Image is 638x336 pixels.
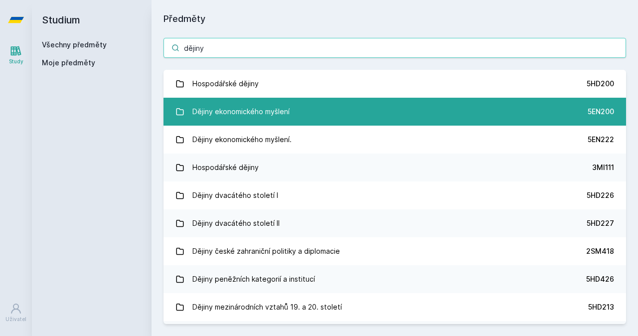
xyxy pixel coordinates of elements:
[163,237,626,265] a: Dějiny české zahraniční politiky a diplomacie 2SM418
[2,40,30,70] a: Study
[587,79,614,89] div: 5HD200
[42,40,107,49] a: Všechny předměty
[192,269,315,289] div: Dějiny peněžních kategorií a institucí
[192,185,278,205] div: Dějiny dvacátého století I
[163,38,626,58] input: Název nebo ident předmětu…
[163,98,626,126] a: Dějiny ekonomického myšlení 5EN200
[9,58,23,65] div: Study
[163,209,626,237] a: Dějiny dvacátého století II 5HD227
[587,190,614,200] div: 5HD226
[192,297,342,317] div: Dějiny mezinárodních vztahů 19. a 20. století
[588,135,614,145] div: 5EN222
[163,70,626,98] a: Hospodářské dějiny 5HD200
[2,298,30,328] a: Uživatel
[588,107,614,117] div: 5EN200
[42,58,95,68] span: Moje předměty
[192,74,259,94] div: Hospodářské dějiny
[192,130,292,150] div: Dějiny ekonomického myšlení.
[586,246,614,256] div: 2SM418
[163,154,626,181] a: Hospodářské dějiny 3MI111
[588,302,614,312] div: 5HD213
[192,213,280,233] div: Dějiny dvacátého století II
[163,265,626,293] a: Dějiny peněžních kategorií a institucí 5HD426
[5,316,26,323] div: Uživatel
[587,218,614,228] div: 5HD227
[192,158,259,177] div: Hospodářské dějiny
[163,293,626,321] a: Dějiny mezinárodních vztahů 19. a 20. století 5HD213
[592,163,614,172] div: 3MI111
[192,102,290,122] div: Dějiny ekonomického myšlení
[192,241,340,261] div: Dějiny české zahraniční politiky a diplomacie
[163,181,626,209] a: Dějiny dvacátého století I 5HD226
[163,12,626,26] h1: Předměty
[586,274,614,284] div: 5HD426
[163,126,626,154] a: Dějiny ekonomického myšlení. 5EN222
